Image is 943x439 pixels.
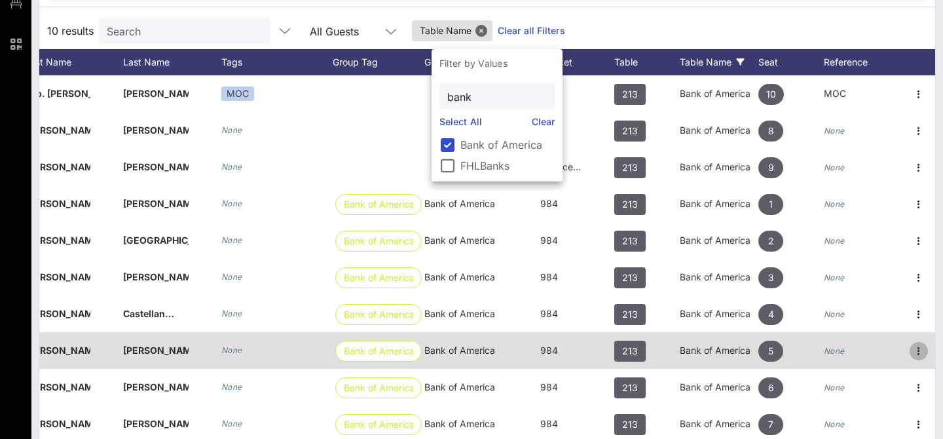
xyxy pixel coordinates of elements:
[680,296,758,332] div: Bank of America
[824,383,845,392] i: None
[344,231,413,251] span: Bank of America
[622,414,638,435] span: 213
[622,84,638,105] span: 213
[25,112,90,149] p: [PERSON_NAME]
[540,418,558,429] span: 984
[824,273,845,282] i: None
[424,345,495,356] span: Bank of America
[769,194,773,215] span: 1
[824,419,845,429] i: None
[498,24,565,38] a: Clear all Filters
[424,381,495,392] span: Bank of America
[123,222,189,259] p: [GEOGRAPHIC_DATA]
[622,231,638,252] span: 213
[680,112,758,149] div: Bank of America
[221,272,242,282] i: None
[344,305,413,324] span: Bank of America
[680,75,758,112] div: Bank of America
[540,198,558,209] span: 984
[766,84,776,105] span: 10
[25,75,90,112] p: Rep. [PERSON_NAME]
[420,20,485,41] span: Table Name
[424,49,516,75] div: Group Name
[622,194,638,215] span: 213
[221,235,242,245] i: None
[302,18,407,44] div: All Guests
[622,377,638,398] span: 213
[824,309,845,319] i: None
[123,149,189,185] p: [PERSON_NAME]…
[123,185,189,222] p: [PERSON_NAME]
[333,49,424,75] div: Group Tag
[25,185,90,222] p: [PERSON_NAME]
[310,26,359,37] div: All Guests
[768,231,774,252] span: 2
[123,296,189,332] p: Castellan…
[540,345,558,356] span: 984
[532,115,555,129] a: Clear
[824,75,889,112] p: MOC
[424,418,495,429] span: Bank of America
[344,378,413,398] span: Bank of America
[344,268,413,288] span: Bank of America
[622,157,638,178] span: 213
[424,235,495,246] span: Bank of America
[25,259,90,296] p: [PERSON_NAME]
[680,185,758,222] div: Bank of America
[123,49,221,75] div: Last Name
[680,369,758,406] div: Bank of America
[824,49,902,75] div: Reference
[221,419,242,429] i: None
[768,304,774,325] span: 4
[680,259,758,296] div: Bank of America
[25,222,90,259] p: [PERSON_NAME]
[424,308,495,319] span: Bank of America
[123,332,189,369] p: [PERSON_NAME]
[614,49,680,75] div: Table
[221,382,242,392] i: None
[25,149,90,185] p: [PERSON_NAME]
[680,49,758,75] div: Table Name
[758,49,824,75] div: Seat
[475,25,487,37] button: Close
[221,86,254,101] div: MOC
[439,115,482,129] a: Select All
[25,49,123,75] div: First Name
[221,125,242,135] i: None
[424,198,495,209] span: Bank of America
[221,309,242,318] i: None
[432,49,563,78] p: Filter by Values
[123,259,189,296] p: [PERSON_NAME]
[460,138,555,151] label: Bank of America
[123,112,189,149] p: [PERSON_NAME]
[622,341,638,362] span: 213
[221,345,242,355] i: None
[680,222,758,259] div: Bank of America
[768,267,774,288] span: 3
[622,121,638,142] span: 213
[824,346,845,356] i: None
[221,49,333,75] div: Tags
[516,49,614,75] div: Ticket
[221,199,242,208] i: None
[824,162,845,172] i: None
[424,271,495,282] span: Bank of America
[540,308,558,319] span: 984
[768,157,774,178] span: 9
[622,267,638,288] span: 213
[123,75,189,112] p: [PERSON_NAME]
[344,341,413,361] span: Bank of America
[25,332,90,369] p: [PERSON_NAME]
[540,271,558,282] span: 984
[824,126,845,136] i: None
[47,23,94,39] span: 10 results
[25,369,90,406] p: [PERSON_NAME]
[768,414,773,435] span: 7
[25,296,90,332] p: [PERSON_NAME]
[540,381,558,392] span: 984
[768,341,773,362] span: 5
[123,369,189,406] p: [PERSON_NAME]
[344,195,413,214] span: Bank of America
[824,199,845,209] i: None
[824,236,845,246] i: None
